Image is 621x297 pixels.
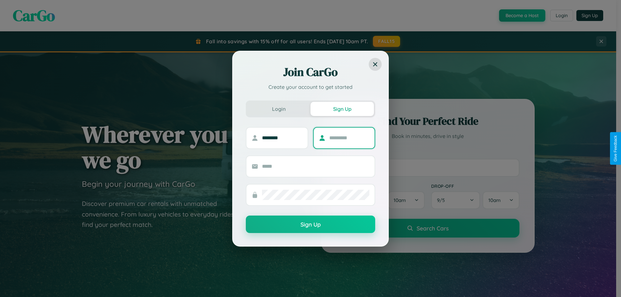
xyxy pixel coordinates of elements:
[613,135,618,162] div: Give Feedback
[246,64,375,80] h2: Join CarGo
[247,102,310,116] button: Login
[310,102,374,116] button: Sign Up
[246,216,375,233] button: Sign Up
[246,83,375,91] p: Create your account to get started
